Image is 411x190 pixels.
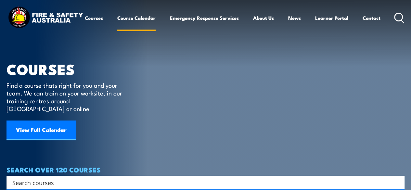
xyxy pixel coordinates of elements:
a: View Full Calendar [6,120,76,140]
a: Contact [363,10,380,26]
h4: SEARCH OVER 120 COURSES [6,166,405,173]
button: Search magnifier button [393,178,402,187]
a: Course Calendar [117,10,156,26]
input: Search input [12,178,390,187]
a: Courses [85,10,103,26]
a: About Us [253,10,274,26]
a: Emergency Response Services [170,10,239,26]
form: Search form [14,178,392,187]
h1: COURSES [6,62,132,75]
p: Find a course thats right for you and your team. We can train on your worksite, in our training c... [6,81,125,112]
a: Learner Portal [315,10,348,26]
a: News [288,10,301,26]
